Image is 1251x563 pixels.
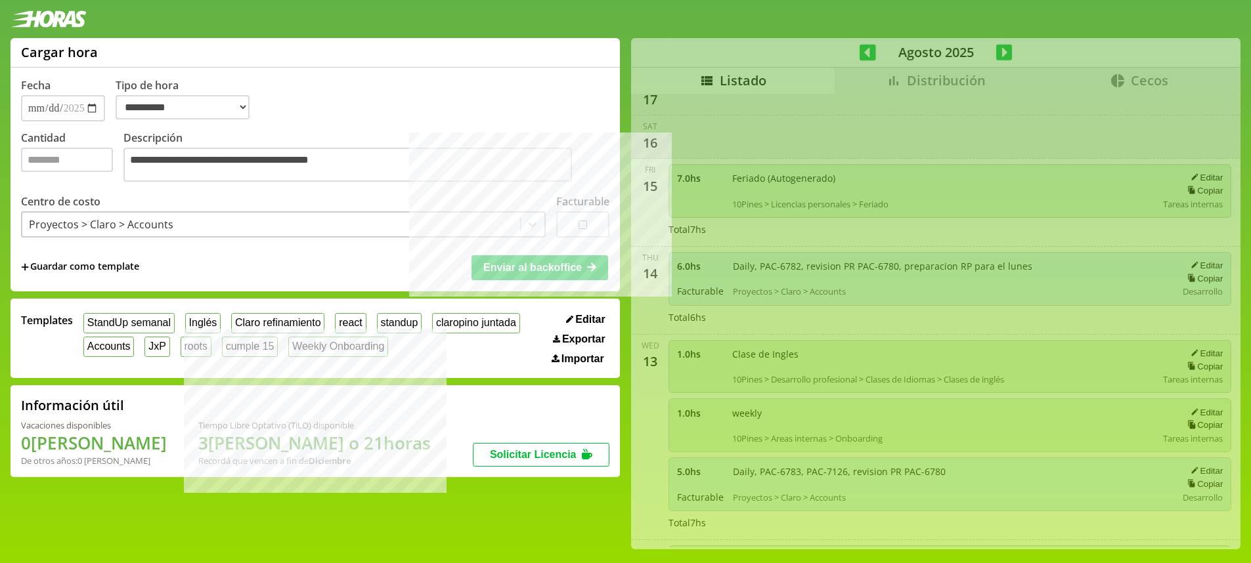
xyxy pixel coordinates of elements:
[21,419,167,431] div: Vacaciones disponibles
[575,314,605,325] span: Editar
[21,78,51,93] label: Fecha
[473,443,609,467] button: Solicitar Licencia
[335,313,366,333] button: react
[432,313,519,333] button: claropino juntada
[198,431,431,455] h1: 3 [PERSON_NAME] o 21 horas
[309,455,351,467] b: Diciembre
[288,337,388,357] button: Weekly Onboarding
[83,313,175,333] button: StandUp semanal
[222,337,278,357] button: cumple 15
[116,95,250,119] select: Tipo de hora
[83,337,134,357] button: Accounts
[377,313,422,333] button: standup
[562,333,605,345] span: Exportar
[21,455,167,467] div: De otros años: 0 [PERSON_NAME]
[549,333,609,346] button: Exportar
[561,353,604,365] span: Importar
[21,194,100,209] label: Centro de costo
[556,194,609,209] label: Facturable
[123,148,572,182] textarea: Descripción
[198,419,431,431] div: Tiempo Libre Optativo (TiLO) disponible
[21,396,124,414] h2: Información útil
[490,449,577,460] span: Solicitar Licencia
[472,255,608,280] button: Enviar al backoffice
[185,313,221,333] button: Inglés
[562,313,609,326] button: Editar
[231,313,324,333] button: Claro refinamiento
[21,131,123,185] label: Cantidad
[29,217,173,232] div: Proyectos > Claro > Accounts
[21,313,73,327] span: Templates
[181,337,211,357] button: roots
[21,260,29,274] span: +
[144,337,169,357] button: JxP
[483,262,582,273] span: Enviar al backoffice
[123,131,609,185] label: Descripción
[21,260,139,274] span: +Guardar como template
[11,10,87,28] img: logotipo
[198,455,431,467] div: Recordá que vencen a fin de
[21,148,113,172] input: Cantidad
[116,78,260,121] label: Tipo de hora
[21,43,98,61] h1: Cargar hora
[21,431,167,455] h1: 0 [PERSON_NAME]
